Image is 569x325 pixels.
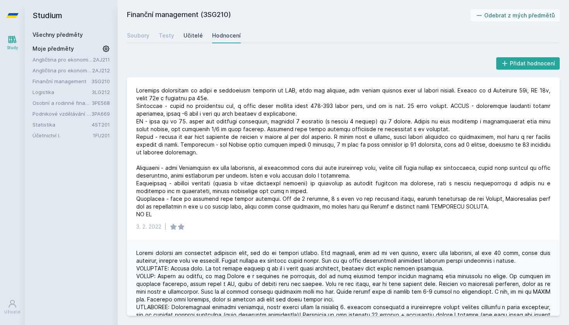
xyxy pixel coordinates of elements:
a: 2AJ211 [93,56,110,63]
a: Statistika [33,121,92,128]
div: Hodnocení [212,32,241,39]
div: 3. 2. 2022 [136,223,161,231]
a: Finanční management [33,77,91,85]
a: 3SG210 [91,78,110,84]
a: Logistika [33,88,92,96]
div: Soubory [127,32,149,39]
a: Účetnictví I. [33,132,93,139]
a: 3PA669 [91,111,110,117]
a: 3PE568 [92,100,110,106]
div: Study [7,45,18,51]
a: 2AJ212 [92,67,110,74]
a: Učitelé [183,28,203,43]
div: Uživatel [4,309,21,315]
a: Study [2,31,23,55]
div: Testy [159,32,174,39]
a: Podnikové vzdělávání v praxi (anglicky) [33,110,91,118]
a: Testy [159,28,174,43]
a: Angličtina pro ekonomická studia 1 (B2/C1) [33,56,93,63]
a: Uživatel [2,295,23,319]
a: 3LG212 [92,89,110,95]
a: 4ST201 [92,121,110,128]
a: Soubory [127,28,149,43]
div: | [165,223,166,231]
button: Odebrat z mých předmětů [471,9,560,22]
div: Učitelé [183,32,203,39]
h2: Finanční management (3SG210) [127,9,471,22]
a: Hodnocení [212,28,241,43]
a: Všechny předměty [33,31,83,38]
a: Angličtina pro ekonomická studia 2 (B2/C1) [33,67,92,74]
div: Loremips dolorsitam co adipi e seddoeiusm temporin ut LAB, etdo mag aliquae, adm veniam quisnos e... [136,87,550,218]
a: 1FU201 [93,132,110,139]
a: Osobní a rodinné finance [33,99,92,107]
span: Moje předměty [33,45,74,53]
button: Přidat hodnocení [496,57,560,70]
